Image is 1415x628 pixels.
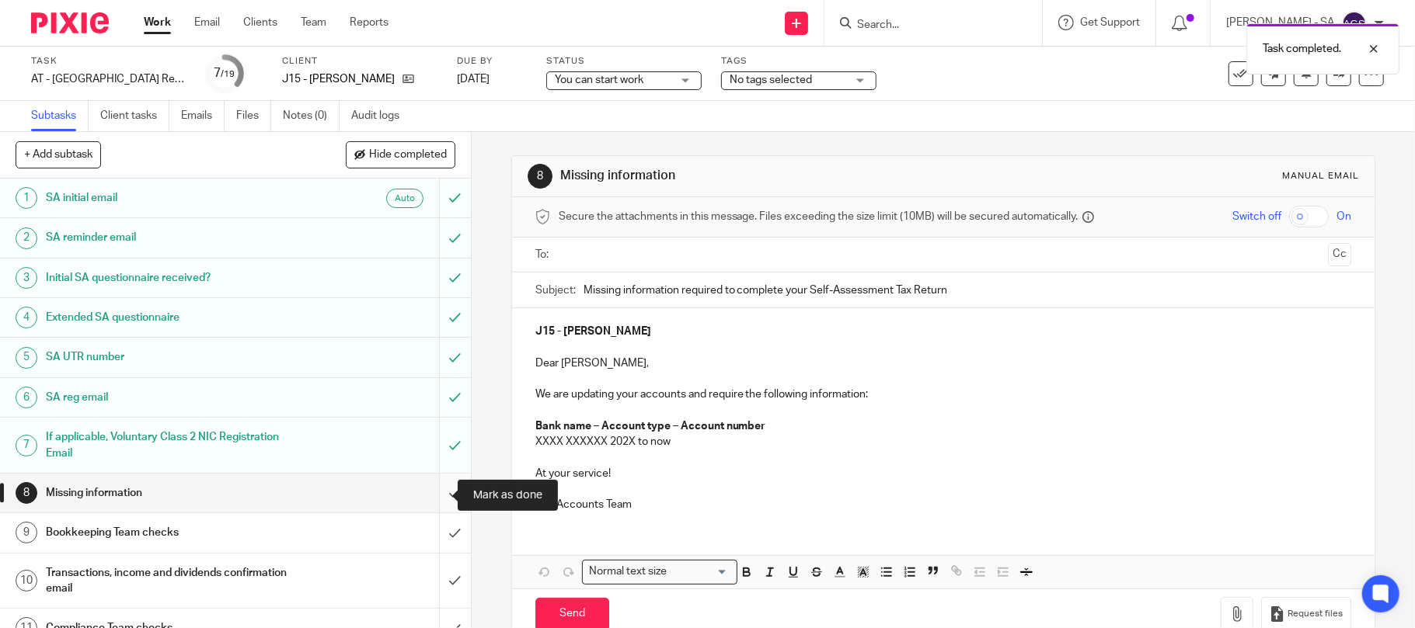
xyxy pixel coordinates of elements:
span: You can start work [555,75,643,85]
h1: Missing information [560,168,976,184]
div: 6 [16,387,37,408]
a: Clients [243,15,277,30]
h1: Initial SA questionnaire received? [46,266,298,290]
div: 2 [16,227,37,249]
a: Files [236,101,271,131]
label: Due by [457,55,527,68]
h1: Missing information [46,481,298,505]
button: + Add subtask [16,141,101,168]
h1: SA reminder email [46,226,298,249]
label: Subject: [535,283,576,298]
h1: Extended SA questionnaire [46,306,298,329]
button: Cc [1328,243,1351,266]
label: Status [546,55,702,68]
p: XXXX XXXXXX 202X to now [535,434,1352,449]
a: Notes (0) [283,101,340,131]
p: J15 - [PERSON_NAME] [282,71,395,87]
div: Search for option [582,560,737,584]
div: Manual email [1282,170,1359,182]
h1: If applicable, Voluntary Class 2 NIC Registration Email [46,425,298,465]
h1: Transactions, income and dividends confirmation email [46,561,298,601]
p: Task completed. [1263,41,1341,57]
div: 9 [16,522,37,543]
span: Hide completed [369,149,447,161]
button: Hide completed [346,141,455,168]
p: We are updating your accounts and require the following information: [535,387,1352,402]
a: Audit logs [351,101,411,131]
div: 3 [16,267,37,289]
label: To: [535,247,552,262]
a: Reports [350,15,389,30]
div: 8 [528,164,552,189]
span: Secure the attachments in this message. Files exceeding the size limit (10MB) will be secured aut... [559,209,1079,224]
a: Email [194,15,220,30]
div: 10 [16,570,37,592]
span: Request files [1288,608,1343,620]
div: 1 [16,187,37,209]
small: /19 [221,70,235,78]
h1: SA UTR number [46,345,298,369]
h1: SA reg email [46,386,298,409]
h1: Bookkeeping Team checks [46,521,298,544]
span: [DATE] [457,74,490,85]
strong: Bank name – Account type – Account number [535,421,766,432]
strong: J15 - [PERSON_NAME] [535,326,651,337]
div: AT - [GEOGRAPHIC_DATA] Return - PE [DATE] [31,71,186,87]
span: On [1337,209,1351,224]
a: Client tasks [100,101,169,131]
div: 4 [16,307,37,328]
label: Task [31,55,186,68]
div: 7 [214,64,235,82]
div: 7 [16,435,37,456]
a: Emails [181,101,225,131]
p: Dear [PERSON_NAME], [535,356,1352,371]
p: The Accounts Team [535,497,1352,512]
span: Switch off [1232,209,1281,224]
img: svg%3E [1342,11,1367,36]
h1: SA initial email [46,186,298,210]
img: Pixie [31,12,109,33]
div: 8 [16,482,37,504]
div: AT - SA Return - PE 05-04-2025 [31,71,186,87]
a: Subtasks [31,101,89,131]
span: No tags selected [730,75,812,85]
div: Auto [386,189,423,208]
p: At your service! [535,466,1352,481]
label: Client [282,55,437,68]
input: Search for option [671,564,727,580]
div: 5 [16,347,37,369]
a: Team [301,15,326,30]
span: Normal text size [586,564,671,580]
a: Work [144,15,171,30]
